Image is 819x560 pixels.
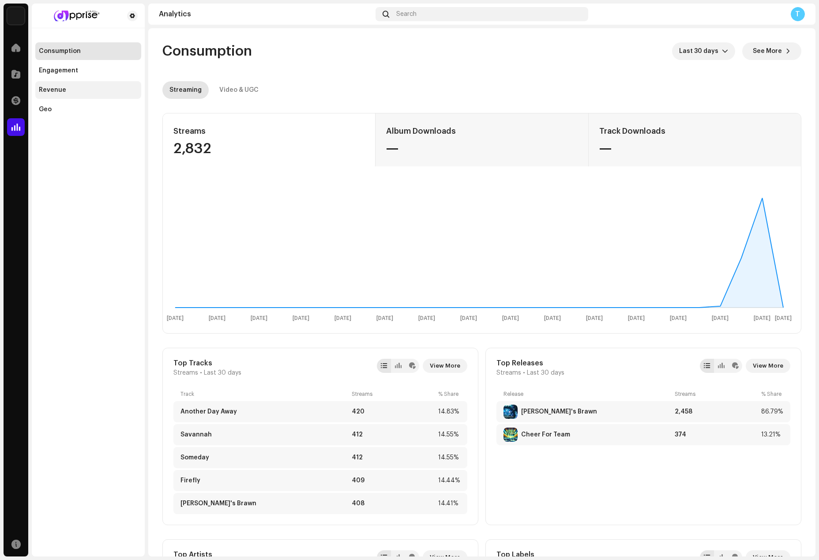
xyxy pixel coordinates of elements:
[173,550,241,559] div: Top Artists
[438,477,460,484] div: 14.44%
[162,42,252,60] span: Consumption
[200,369,202,376] span: •
[35,101,141,118] re-m-nav-item: Geo
[438,391,460,398] div: % Share
[39,86,66,94] div: Revenue
[180,408,237,415] div: Another Day Away
[352,500,435,507] div: 408
[521,408,597,415] div: Bison's Brawn
[742,42,801,60] button: See More
[204,369,241,376] span: Last 30 days
[599,142,790,156] div: —
[775,316,792,321] text: [DATE]
[39,106,52,113] div: Geo
[521,431,570,438] div: Cheer For Team
[352,431,435,438] div: 412
[496,550,564,559] div: Top Labels
[761,391,783,398] div: % Share
[675,408,758,415] div: 2,458
[503,428,518,442] img: 440D567C-E90A-4D42-A5A0-BB8C047C337A
[209,316,225,321] text: [DATE]
[39,48,81,55] div: Consumption
[35,81,141,99] re-m-nav-item: Revenue
[386,142,578,156] div: —
[396,11,417,18] span: Search
[675,391,758,398] div: Streams
[352,408,435,415] div: 420
[544,316,561,321] text: [DATE]
[754,316,770,321] text: [DATE]
[599,124,790,138] div: Track Downloads
[159,11,372,18] div: Analytics
[251,316,267,321] text: [DATE]
[460,316,477,321] text: [DATE]
[496,359,564,368] div: Top Releases
[670,316,687,321] text: [DATE]
[496,369,521,376] span: Streams
[173,142,364,156] div: 2,832
[438,454,460,461] div: 14.55%
[503,391,671,398] div: Release
[173,124,364,138] div: Streams
[761,431,783,438] div: 13.21%
[169,81,202,99] div: Streaming
[418,316,435,321] text: [DATE]
[438,408,460,415] div: 14.83%
[173,369,198,376] span: Streams
[628,316,645,321] text: [DATE]
[430,357,460,375] span: View More
[438,500,460,507] div: 14.41%
[423,359,467,373] button: View More
[35,42,141,60] re-m-nav-item: Consumption
[180,431,212,438] div: Savannah
[173,359,241,368] div: Top Tracks
[35,62,141,79] re-m-nav-item: Engagement
[753,357,783,375] span: View More
[753,42,782,60] span: See More
[746,359,790,373] button: View More
[352,454,435,461] div: 412
[180,477,200,484] div: Firefly
[503,405,518,419] img: 0B53745A-8922-4E82-8656-FB08577F8EF5
[180,500,256,507] div: Bison's Brawn
[352,477,435,484] div: 409
[352,391,435,398] div: Streams
[712,316,729,321] text: [DATE]
[527,369,564,376] span: Last 30 days
[7,7,25,25] img: 1c16f3de-5afb-4452-805d-3f3454e20b1b
[675,431,758,438] div: 374
[219,81,259,99] div: Video & UGC
[293,316,309,321] text: [DATE]
[180,391,348,398] div: Track
[791,7,805,21] div: T
[39,67,78,74] div: Engagement
[180,454,209,461] div: Someday
[679,42,722,60] span: Last 30 days
[523,369,525,376] span: •
[376,316,393,321] text: [DATE]
[386,124,578,138] div: Album Downloads
[39,11,113,21] img: 9735bdd7-cfd5-46c3-b821-837d9d3475c2
[586,316,603,321] text: [DATE]
[722,42,728,60] div: dropdown trigger
[438,431,460,438] div: 14.55%
[761,408,783,415] div: 86.79%
[334,316,351,321] text: [DATE]
[167,316,184,321] text: [DATE]
[502,316,519,321] text: [DATE]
